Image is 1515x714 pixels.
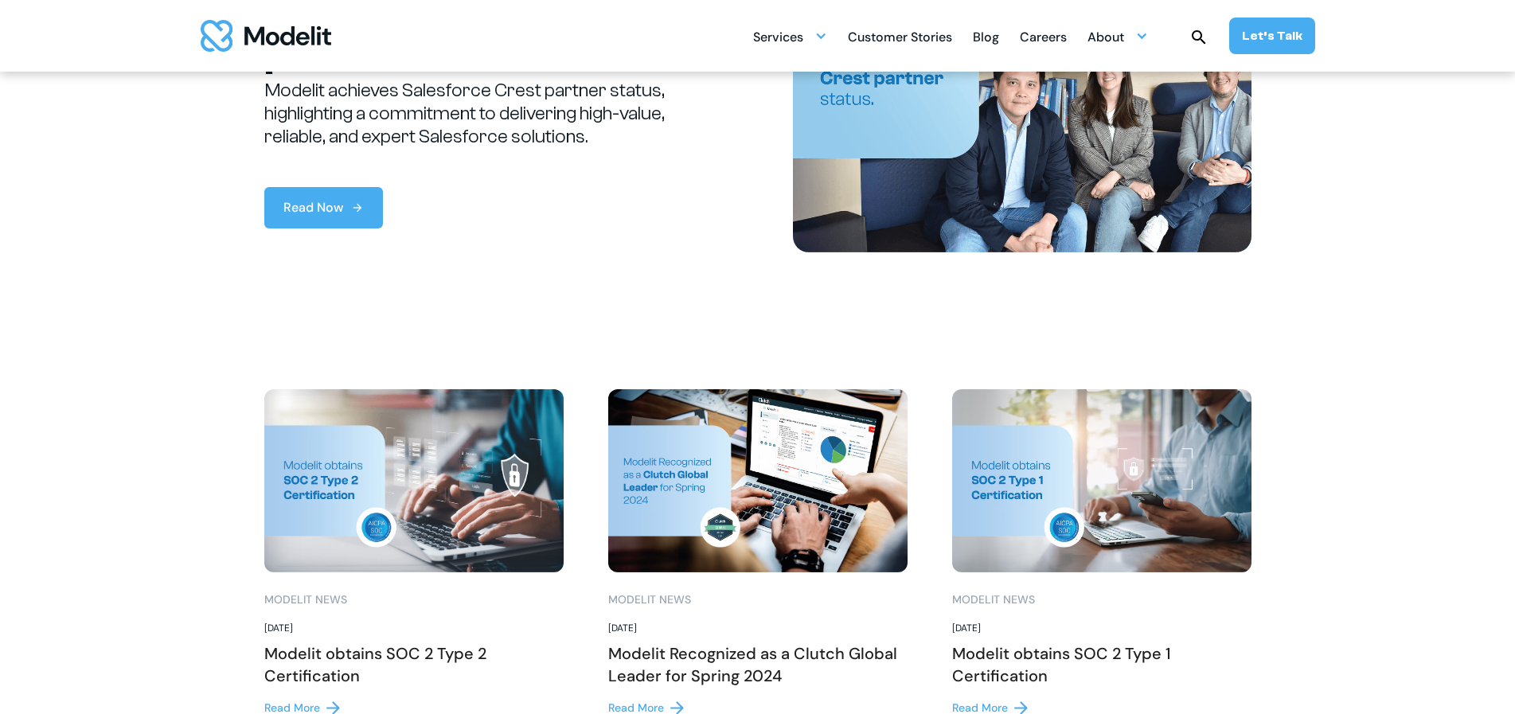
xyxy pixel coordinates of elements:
[848,23,952,54] div: Customer Stories
[753,23,803,54] div: Services
[201,20,331,52] a: home
[753,21,827,52] div: Services
[952,389,1251,572] img: Modelit obtains SOC 2 Type 1 Certification
[608,621,908,636] div: [DATE]
[1087,21,1148,52] div: About
[1020,21,1067,52] a: Careers
[264,621,564,636] div: [DATE]
[351,201,364,214] img: arrow right
[283,198,343,217] div: Read Now
[264,642,564,687] h2: Modelit obtains SOC 2 Type 2 Certification
[952,621,1251,636] div: [DATE]
[1020,23,1067,54] div: Careers
[201,20,331,52] img: modelit logo
[973,23,999,54] div: Blog
[608,591,691,608] div: Modelit News
[1229,18,1315,54] a: Let’s Talk
[264,187,383,228] a: Read Now
[952,642,1251,687] h2: Modelit obtains SOC 2 Type 1 Certification
[1087,23,1124,54] div: About
[952,591,1035,608] div: Modelit News
[264,591,347,608] div: Modelit News
[608,389,908,572] img: Modelit Experts collaborating on a Salesforce project
[848,21,952,52] a: Customer Stories
[264,80,723,148] p: Modelit achieves Salesforce Crest partner status, highlighting a commitment to delivering high-va...
[608,642,908,687] h2: Modelit Recognized as a Clutch Global Leader for Spring 2024
[1242,27,1302,45] div: Let’s Talk
[973,21,999,52] a: Blog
